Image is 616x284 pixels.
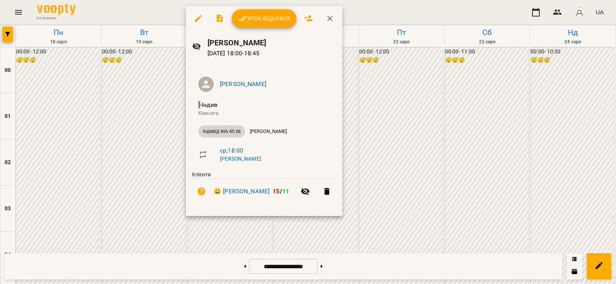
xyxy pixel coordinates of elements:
span: 15 [273,188,280,195]
span: 11 [282,188,289,195]
a: ср , 18:00 [220,147,243,154]
span: Урок відбувся [238,14,290,23]
span: індивід МА 45 хв [198,128,245,135]
a: 😀 [PERSON_NAME] [214,187,269,196]
button: Урок відбувся [232,9,296,28]
span: [PERSON_NAME] [245,128,291,135]
h6: [PERSON_NAME] [208,37,336,49]
a: [PERSON_NAME] [220,156,261,162]
b: / [273,188,289,195]
button: Візит ще не сплачено. Додати оплату? [192,182,211,201]
div: [PERSON_NAME] [245,125,291,138]
a: [PERSON_NAME] [220,80,266,88]
ul: Клієнти [192,171,336,207]
span: - Індив [198,101,219,108]
p: [DATE] 18:00 - 18:45 [208,49,336,58]
p: Кімната [198,110,330,117]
